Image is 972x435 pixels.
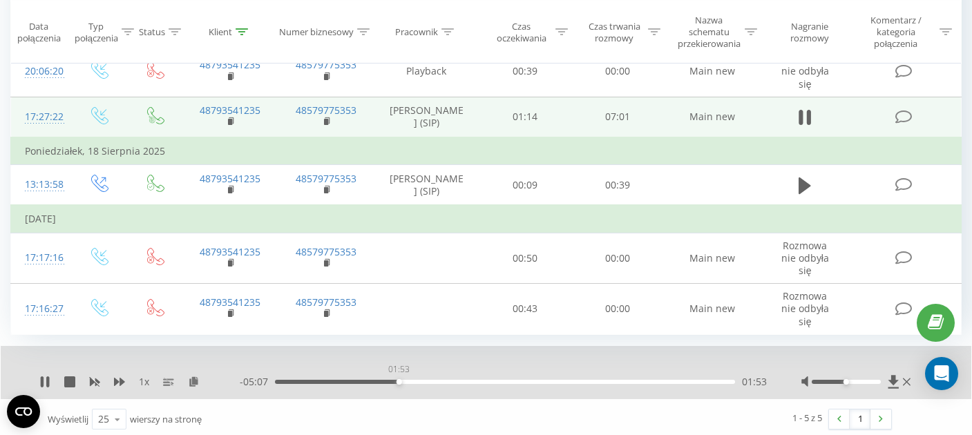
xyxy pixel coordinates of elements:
div: Typ połączenia [75,20,118,43]
td: 00:50 [478,233,571,284]
span: Rozmowa nie odbyła się [781,239,829,277]
div: Status [139,26,165,38]
a: 1 [850,409,870,429]
a: 48793541235 [200,58,260,71]
div: 17:27:22 [25,104,56,130]
a: 48793541235 [200,172,260,185]
td: 00:43 [478,284,571,335]
div: 01:53 [385,360,412,379]
a: 48579775353 [296,104,356,117]
div: 17:16:27 [25,296,56,322]
div: Data połączenia [11,20,66,43]
a: 48793541235 [200,296,260,309]
td: [PERSON_NAME] (SIP) [374,165,478,206]
div: 20:06:20 [25,58,56,85]
a: 48579775353 [296,245,356,258]
td: 00:00 [571,233,664,284]
a: 48793541235 [200,104,260,117]
div: 17:17:16 [25,244,56,271]
a: 48579775353 [296,172,356,185]
div: Klient [209,26,232,38]
div: Czas oczekiwania [491,20,552,43]
div: Numer biznesowy [279,26,354,38]
span: 01:53 [742,375,767,389]
td: Main new [664,97,761,137]
a: 48579775353 [296,296,356,309]
td: Main new [664,46,761,97]
td: 00:39 [571,165,664,206]
td: 07:01 [571,97,664,137]
span: Wyświetlij [48,413,88,425]
div: Accessibility label [397,379,402,385]
td: 01:14 [478,97,571,137]
td: Main new [664,233,761,284]
td: 00:39 [478,46,571,97]
div: Czas trwania rozmowy [584,20,645,43]
div: Accessibility label [844,379,849,385]
div: Nagranie rozmowy [773,20,846,43]
div: 13:13:58 [25,171,56,198]
button: Open CMP widget [7,395,40,428]
td: 00:09 [478,165,571,206]
span: Rozmowa nie odbyła się [781,52,829,90]
td: 00:00 [571,284,664,335]
a: 48579775353 [296,58,356,71]
span: Rozmowa nie odbyła się [781,289,829,327]
td: [PERSON_NAME] (SIP) [374,97,478,137]
span: 1 x [139,375,149,389]
td: 00:00 [571,46,664,97]
a: 48793541235 [200,245,260,258]
div: Nazwa schematu przekierowania [676,14,741,50]
div: Komentarz / kategoria połączenia [855,14,936,50]
td: [DATE] [11,205,962,233]
div: 1 - 5 z 5 [792,411,822,425]
td: Poniedziałek, 18 Sierpnia 2025 [11,137,962,165]
span: - 05:07 [240,375,275,389]
div: 25 [98,412,109,426]
div: Open Intercom Messenger [925,357,958,390]
div: Pracownik [395,26,438,38]
td: Main new [664,284,761,335]
td: Playback [374,46,478,97]
span: wierszy na stronę [130,413,202,425]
